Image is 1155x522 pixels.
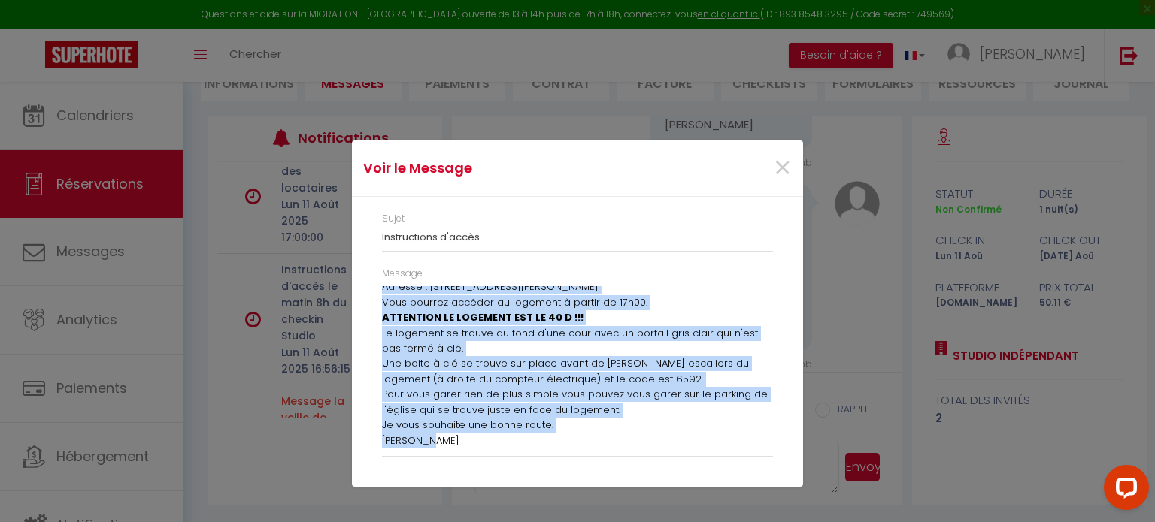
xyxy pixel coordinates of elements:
[773,146,792,191] span: ×
[382,326,773,357] p: Le logement se trouve au fond d'une cour avec un portail gris clair qui n'est pas fermé à clé.
[1092,459,1155,522] iframe: LiveChat chat widget
[773,152,792,185] button: Close
[382,418,773,433] p: Je vous souhaite une bonne route.
[382,231,773,243] h3: Instructions d'accès
[382,212,405,226] label: Sujet
[382,433,773,448] p: [PERSON_NAME]
[382,356,773,387] p: Une boite à clé se trouve sur place avant de [PERSON_NAME] escaliers du logement (à droite du com...
[382,310,584,324] strong: ATTENTION LE LOGEMENT EST LE 40 D !!!
[382,387,773,418] p: Pour vous garer rien de plus simple vous pouvez vous garer sur le parking de l'église qui se trou...
[382,295,773,310] p: Vous pourrez accéder au logement à partir de 17h00.
[382,279,773,294] p: Adresse : [STREET_ADDRESS][PERSON_NAME]
[382,267,423,281] label: Message
[363,158,642,179] h4: Voir le Message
